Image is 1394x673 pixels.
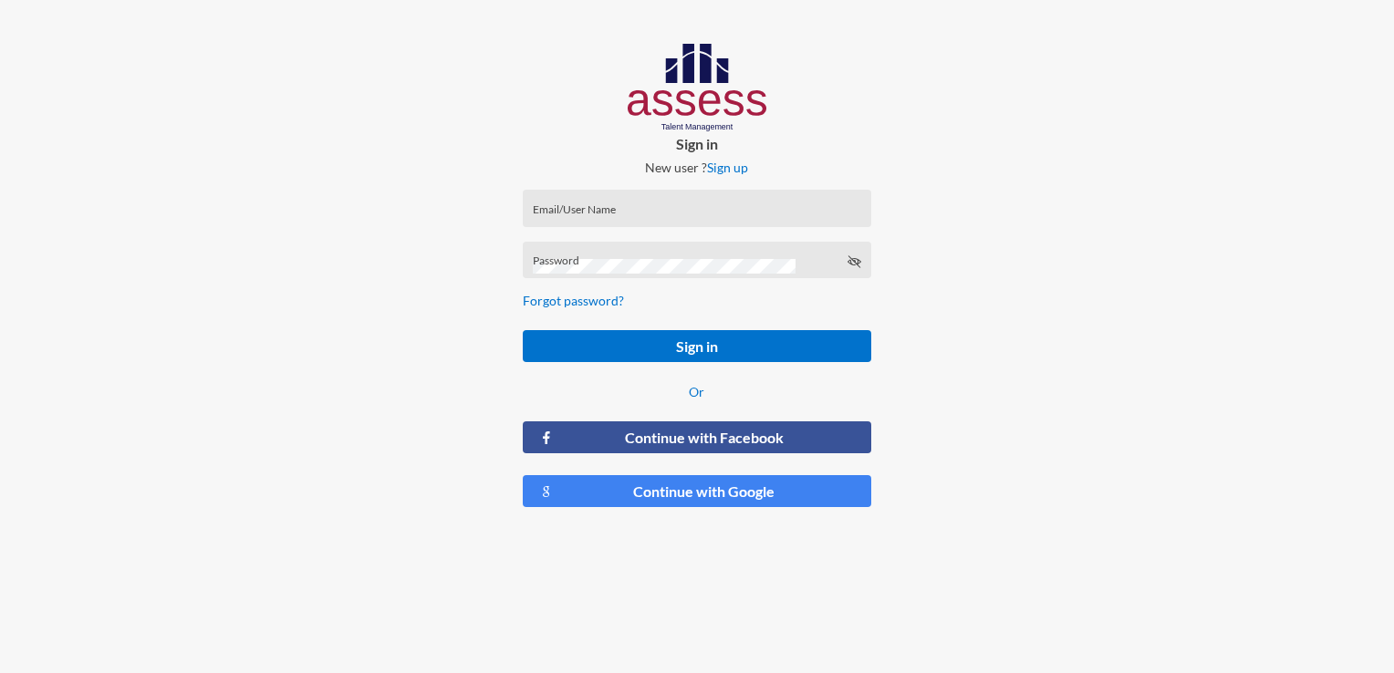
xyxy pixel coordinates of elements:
[523,330,870,362] button: Sign in
[707,160,748,175] a: Sign up
[523,384,870,399] p: Or
[508,160,885,175] p: New user ?
[523,421,870,453] button: Continue with Facebook
[628,44,767,131] img: AssessLogoo.svg
[508,135,885,152] p: Sign in
[523,475,870,507] button: Continue with Google
[523,293,624,308] a: Forgot password?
